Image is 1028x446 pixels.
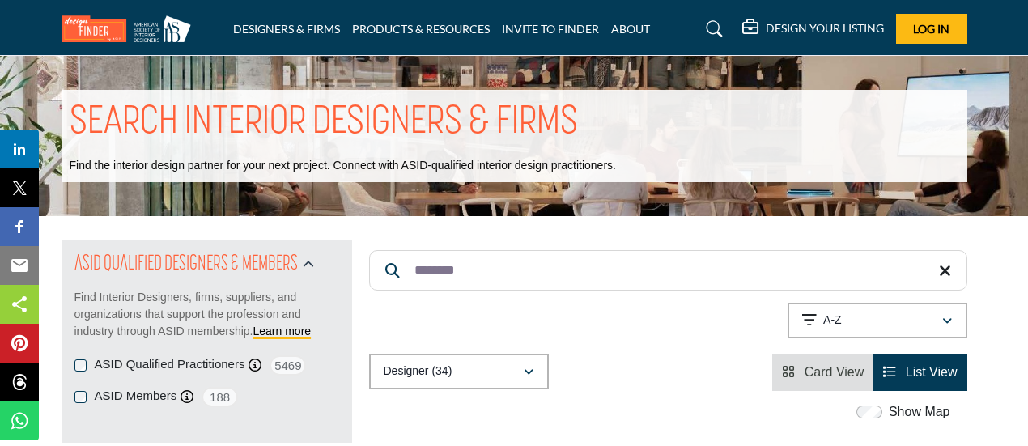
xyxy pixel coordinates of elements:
span: 188 [202,387,238,407]
label: Show Map [889,402,950,422]
p: A-Z [823,312,842,329]
input: ASID Qualified Practitioners checkbox [74,359,87,372]
p: Designer (34) [384,363,452,380]
li: Card View [772,354,873,391]
span: 5469 [270,355,306,376]
span: Card View [805,365,864,379]
img: Site Logo [62,15,199,42]
input: Search Keyword [369,250,967,291]
a: View List [883,365,957,379]
span: List View [906,365,958,379]
a: DESIGNERS & FIRMS [233,22,340,36]
h2: ASID QUALIFIED DESIGNERS & MEMBERS [74,250,298,279]
a: Search [690,16,733,42]
button: Designer (34) [369,354,549,389]
a: View Card [782,365,864,379]
input: ASID Members checkbox [74,391,87,403]
a: ABOUT [611,22,650,36]
h5: DESIGN YOUR LISTING [766,21,884,36]
label: ASID Members [95,387,177,406]
a: PRODUCTS & RESOURCES [352,22,490,36]
div: DESIGN YOUR LISTING [742,19,884,39]
h1: SEARCH INTERIOR DESIGNERS & FIRMS [70,98,578,148]
button: Log In [896,14,967,44]
li: List View [873,354,966,391]
p: Find Interior Designers, firms, suppliers, and organizations that support the profession and indu... [74,289,339,340]
a: Learn more [253,325,312,338]
span: Log In [913,22,949,36]
p: Find the interior design partner for your next project. Connect with ASID-qualified interior desi... [70,158,616,174]
label: ASID Qualified Practitioners [95,355,245,374]
a: INVITE TO FINDER [502,22,599,36]
button: A-Z [788,303,967,338]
